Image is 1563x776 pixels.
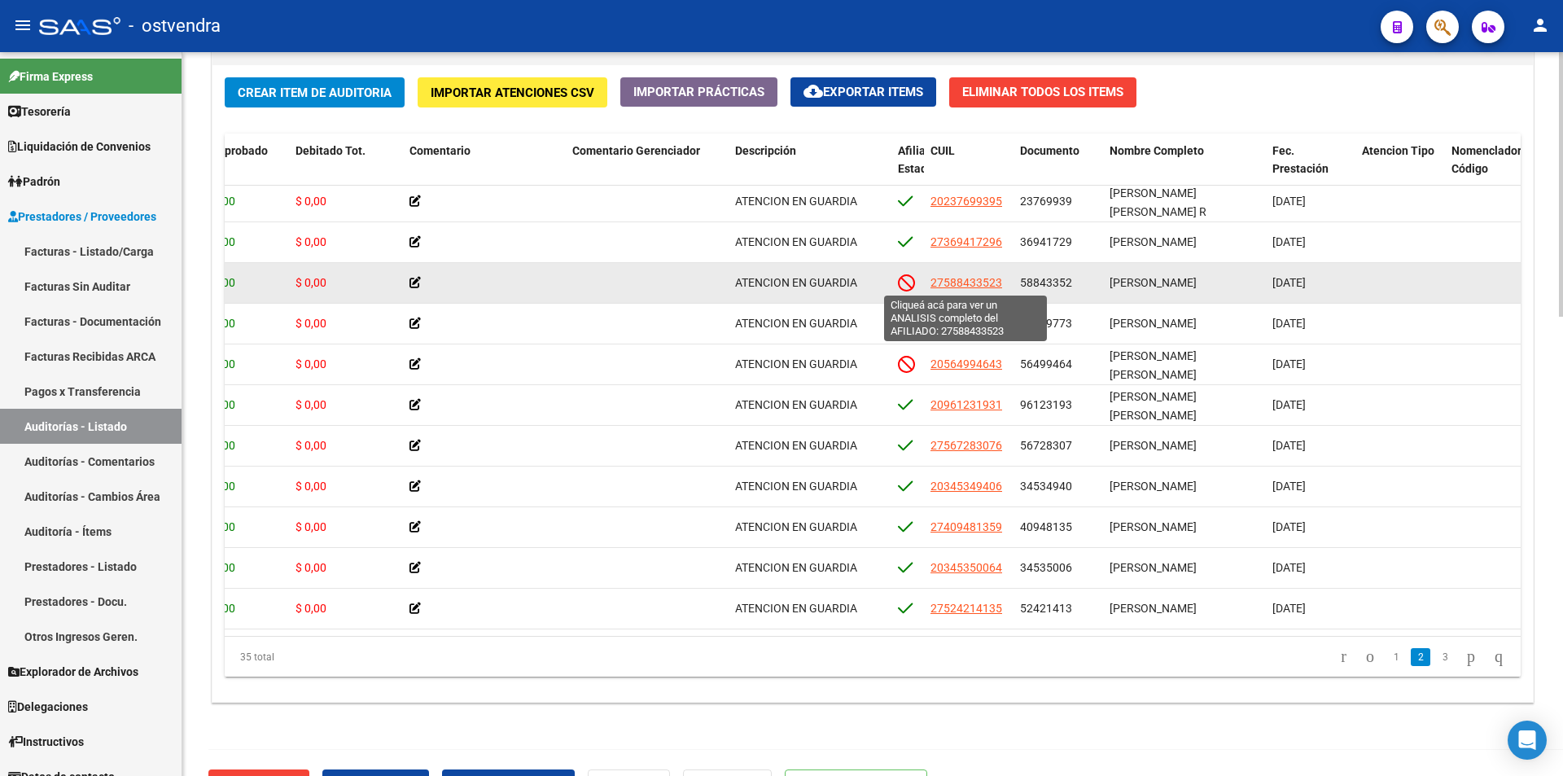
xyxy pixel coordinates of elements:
span: [DATE] [1272,561,1306,574]
datatable-header-cell: Debitado Tot. [289,134,403,205]
span: ATENCION EN GUARDIA [735,235,857,248]
span: [PERSON_NAME] [1110,602,1197,615]
span: [DATE] [1272,195,1306,208]
span: - ostvendra [129,8,221,44]
span: 56728307 [1020,439,1072,452]
span: Explorador de Archivos [8,663,138,681]
datatable-header-cell: CUIL [924,134,1014,205]
span: Crear Item de Auditoria [238,85,392,100]
span: [PERSON_NAME] [1110,480,1197,493]
span: 20237699395 [930,195,1002,208]
span: ATENCION EN GUARDIA [735,357,857,370]
span: [DATE] [1272,276,1306,289]
span: $ 0,00 [296,480,326,493]
a: 2 [1411,648,1430,666]
span: [PERSON_NAME] [1110,276,1197,289]
span: [DATE] [1272,317,1306,330]
span: $ 0,00 [296,520,326,533]
span: Exportar Items [803,85,923,99]
span: [PERSON_NAME] [1110,317,1197,330]
a: go to last page [1487,648,1510,666]
span: $ 0,00 [296,439,326,452]
datatable-header-cell: Fec. Prestación [1266,134,1355,205]
span: [DATE] [1272,602,1306,615]
span: 58843352 [1020,276,1072,289]
span: $ 0,00 [296,398,326,411]
span: [PERSON_NAME] [PERSON_NAME] [1110,349,1197,381]
datatable-header-cell: Atencion Tipo [1355,134,1445,205]
datatable-header-cell: Documento [1014,134,1103,205]
span: 23769939 [1020,195,1072,208]
button: Eliminar Todos los Items [949,77,1136,107]
span: Debitado Tot. [296,144,366,157]
span: 20345350064 [930,561,1002,574]
datatable-header-cell: Descripción [729,134,891,205]
span: 50009773 [1020,317,1072,330]
span: 96123193 [1020,398,1072,411]
span: Instructivos [8,733,84,751]
span: Padrón [8,173,60,191]
span: [PERSON_NAME] [1110,439,1197,452]
span: [DATE] [1272,439,1306,452]
button: Importar Prácticas [620,77,777,107]
span: Tesorería [8,103,71,121]
li: page 1 [1384,643,1408,671]
mat-icon: menu [13,15,33,35]
span: $ 0,00 [296,276,326,289]
span: 56499464 [1020,357,1072,370]
span: 27588433523 [930,276,1002,289]
span: ATENCION EN GUARDIA [735,398,857,411]
datatable-header-cell: Nomenclador Código [1445,134,1535,205]
span: Importar Atenciones CSV [431,85,594,100]
span: ATENCION EN GUARDIA [735,561,857,574]
a: go to previous page [1359,648,1381,666]
span: 27524214135 [930,602,1002,615]
span: $ 0,00 [296,561,326,574]
span: [PERSON_NAME] [1110,235,1197,248]
span: ATENCION EN GUARDIA [735,480,857,493]
li: page 3 [1433,643,1457,671]
span: Nombre Completo [1110,144,1204,157]
span: Comentario [409,144,471,157]
span: ATENCION EN GUARDIA [735,439,857,452]
datatable-header-cell: Monto Aprobado [175,134,289,205]
span: $ 0,00 [296,195,326,208]
span: [DATE] [1272,480,1306,493]
span: Firma Express [8,68,93,85]
li: page 2 [1408,643,1433,671]
span: $ 0,00 [296,235,326,248]
a: 3 [1435,648,1455,666]
button: Exportar Items [790,77,936,107]
span: Atencion Tipo [1362,144,1434,157]
span: Eliminar Todos los Items [962,85,1123,99]
span: 34534940 [1020,480,1072,493]
mat-icon: cloud_download [803,81,823,101]
span: ATENCION EN GUARDIA [735,317,857,330]
span: 27409481359 [930,520,1002,533]
span: CUIL [930,144,955,157]
span: [DATE] [1272,398,1306,411]
span: [PERSON_NAME] [1110,561,1197,574]
span: [PERSON_NAME] [1110,520,1197,533]
span: $ 0,00 [296,602,326,615]
datatable-header-cell: Afiliado Estado [891,134,924,205]
span: [DATE] [1272,235,1306,248]
span: Prestadores / Proveedores [8,208,156,226]
span: Descripción [735,144,796,157]
span: Delegaciones [8,698,88,716]
span: $ 0,00 [296,317,326,330]
span: Fec. Prestación [1272,144,1329,176]
span: Monto Aprobado [182,144,268,157]
span: $ 0,00 [296,357,326,370]
button: Importar Atenciones CSV [418,77,607,107]
span: ATENCION EN GUARDIA [735,602,857,615]
span: 20345349406 [930,480,1002,493]
span: ATENCION EN GUARDIA [735,276,857,289]
span: 40948135 [1020,520,1072,533]
span: Afiliado Estado [898,144,939,176]
span: Comentario Gerenciador [572,144,700,157]
a: go to first page [1333,648,1354,666]
span: [PERSON_NAME] [PERSON_NAME] R [1110,186,1206,218]
span: 36941729 [1020,235,1072,248]
span: Liquidación de Convenios [8,138,151,156]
